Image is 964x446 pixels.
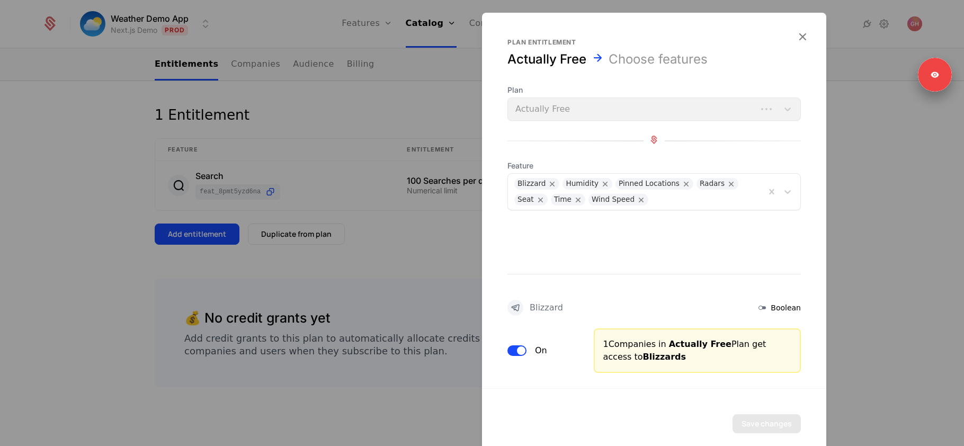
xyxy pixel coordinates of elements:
[517,194,534,206] div: Seat
[592,194,635,206] div: Wind Speed
[535,344,547,357] label: On
[554,194,572,206] div: Time
[700,178,725,190] div: Radars
[599,178,612,190] div: Remove Humidity
[635,194,648,206] div: Remove Wind Speed
[507,160,801,171] span: Feature
[566,178,599,190] div: Humidity
[669,339,731,349] span: Actually Free
[507,38,801,47] div: Plan entitlement
[725,178,738,190] div: Remove Radars
[603,338,792,363] div: 1 Companies in Plan get access to
[546,178,559,190] div: Remove Blizzard
[609,51,708,68] div: Choose features
[530,304,563,312] div: Blizzard
[733,414,801,433] button: Save changes
[507,51,586,68] div: Actually Free
[572,194,585,206] div: Remove Time
[507,85,801,95] span: Plan
[619,178,680,190] div: Pinned Locations
[643,352,686,362] span: Blizzards
[534,194,548,206] div: Remove Seat
[517,178,546,190] div: Blizzard
[771,302,801,313] span: Boolean
[680,178,693,190] div: Remove Pinned Locations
